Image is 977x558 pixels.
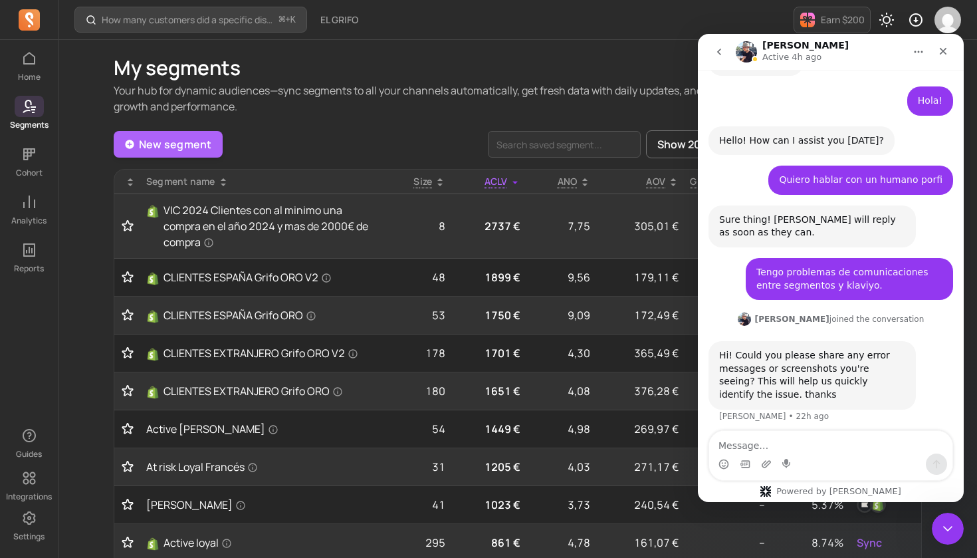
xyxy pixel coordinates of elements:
button: Sync [854,532,885,553]
p: Your hub for dynamic audiences—sync segments to all your channels automatically, get fresh data w... [114,82,788,114]
button: Toggle favorite [120,460,136,474]
button: Toggle favorite [120,309,136,322]
button: Toggle favorite [120,422,136,436]
p: 8.74% [776,535,843,551]
img: Shopify [146,310,160,323]
button: Earn $200 [794,7,871,33]
p: -- [689,535,765,551]
button: klaviyoshopify_customer_tag [854,494,889,515]
p: 1023 € [456,497,520,513]
p: 4,30 [531,345,590,361]
a: ShopifyCLIENTES ESPAÑA Grifo ORO V2 [146,269,378,285]
p: Segments [10,120,49,130]
a: [PERSON_NAME] [146,497,378,513]
p: 861 € [456,535,520,551]
p: Earn $200 [821,13,865,27]
p: Analytics [11,215,47,226]
img: shopify_customer_tag [870,497,886,513]
p: -- [689,459,765,475]
p: 8 [388,218,445,234]
p: -- [689,497,765,513]
p: Home [18,72,41,82]
span: [PERSON_NAME] [146,497,246,513]
img: Shopify [146,348,160,361]
p: 1899 € [456,269,520,285]
kbd: K [290,15,296,25]
img: avatar [934,7,961,33]
p: 4,03 [531,459,590,475]
p: 161,07 € [601,535,679,551]
button: Toggle favorite [120,384,136,398]
input: search [488,131,641,158]
p: 1449 € [456,421,520,437]
p: AOV [646,175,665,188]
span: CLIENTES EXTRANJERO Grifo ORO V2 [163,345,358,361]
span: ACLV [485,175,508,188]
p: 54 [388,421,445,437]
a: At risk Loyal Francés [146,459,378,475]
span: ANO [558,175,578,188]
span: CLIENTES ESPAÑA Grifo ORO [163,307,316,323]
span: CLIENTES ESPAÑA Grifo ORO V2 [163,269,332,285]
a: ShopifyActive loyal [146,535,378,551]
p: 4,98 [531,421,590,437]
p: 31 [388,459,445,475]
a: ShopifyVIC 2024 Clientes con al minimo una compra en el año 2024 y mas de 2000€ de compra [146,202,378,250]
p: -- [689,421,765,437]
iframe: Intercom live chat [932,513,964,545]
p: 3,73 [531,497,590,513]
h1: My segments [114,56,788,80]
p: 41 [388,497,445,513]
iframe: Intercom live chat [698,34,964,502]
span: Sync [857,535,882,551]
span: Size [413,175,432,188]
p: 1651 € [456,383,520,399]
img: Shopify [146,205,160,218]
p: 271,17 € [601,459,679,475]
p: 240,54 € [601,497,679,513]
a: ShopifyCLIENTES ESPAÑA Grifo ORO [146,307,378,323]
p: 180 [388,383,445,399]
a: ShopifyCLIENTES EXTRANJERO Grifo ORO V2 [146,345,378,361]
p: 178 [388,345,445,361]
p: Gross margin [690,175,752,188]
a: New segment [114,131,223,158]
p: -- [689,307,765,323]
p: 376,28 € [601,383,679,399]
p: -- [689,345,765,361]
button: How many customers did a specific discount code generate?⌘+K [74,7,307,33]
p: 48 [388,269,445,285]
p: Integrations [6,491,52,502]
p: 7,75 [531,218,590,234]
p: Cohort [16,168,43,178]
p: 269,97 € [601,421,679,437]
button: Toggle favorite [120,498,136,511]
img: Shopify [146,537,160,551]
div: Segment name [146,175,378,188]
a: Active [PERSON_NAME] [146,421,378,437]
p: 5.37% [776,497,843,513]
